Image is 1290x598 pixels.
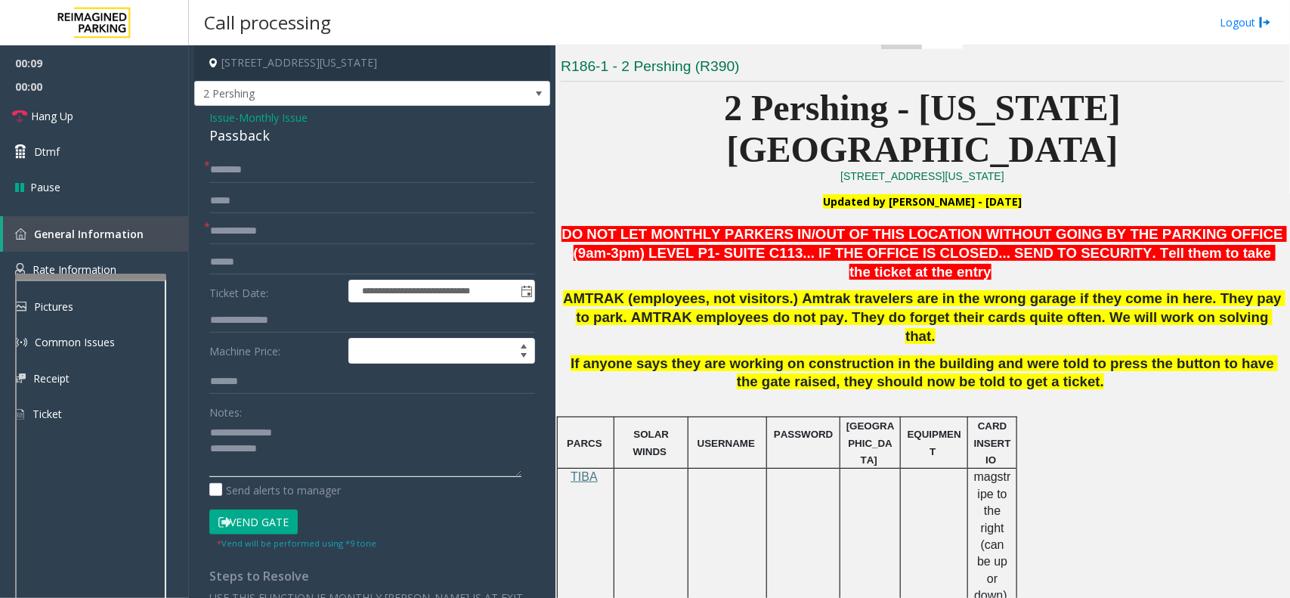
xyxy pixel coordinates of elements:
img: 'icon' [15,228,26,240]
span: 2 Pershing - [US_STATE][GEOGRAPHIC_DATA] [724,88,1121,169]
span: If anyone says they are working on construction in the building and were told to press the button... [571,355,1278,390]
small: Vend will be performed using *9 tone [217,538,376,549]
span: [GEOGRAPHIC_DATA] [846,420,895,466]
span: Rate Information [32,262,116,277]
a: General Information [3,216,189,252]
span: EQUIPMENT [908,429,961,457]
span: Issue [209,110,235,125]
span: Monthly Issue [239,110,308,125]
div: Passback [209,125,535,146]
span: Increase value [513,339,534,351]
label: Send alerts to manager [209,482,341,498]
label: Ticket Date: [206,280,345,302]
span: Toggle popup [518,280,534,302]
span: SOLAR WINDS [633,429,672,457]
label: Machine Price: [206,338,345,364]
span: General Information [34,227,144,241]
label: Notes: [209,399,242,420]
h4: Steps to Resolve [209,569,535,584]
span: DO NOT LET MONTHLY PARKERS IN/OUT OF THIS LOCATION WITHOUT GOING BY THE PARKING OFFICE (9am-3pm) ... [561,226,1287,280]
span: USERNAME [698,438,755,449]
span: CARD INSERTIO [974,420,1011,466]
h4: [STREET_ADDRESS][US_STATE] [194,45,550,81]
font: Updated by [PERSON_NAME] - [DATE] [823,194,1022,209]
a: [STREET_ADDRESS][US_STATE] [840,170,1004,182]
span: AMTRAK (employees, not visitors.) Amtrak travelers are in the wrong garage if they come in here. ... [563,290,1285,344]
span: PARCS [567,438,602,449]
span: - [235,110,308,125]
span: Hang Up [31,108,73,124]
button: Vend Gate [209,510,298,535]
span: 2 Pershing [195,82,478,106]
a: TIBA [571,471,598,483]
img: logout [1259,14,1271,30]
span: Dtmf [34,144,60,160]
img: 'icon' [15,263,25,277]
span: TIBA [571,470,598,483]
span: Decrease value [513,351,534,363]
h3: R186-1 - 2 Pershing (R390) [561,57,1284,82]
a: Logout [1220,14,1271,30]
span: PASSWORD [774,429,834,440]
h3: Call processing [196,4,339,41]
span: Pause [30,179,60,195]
